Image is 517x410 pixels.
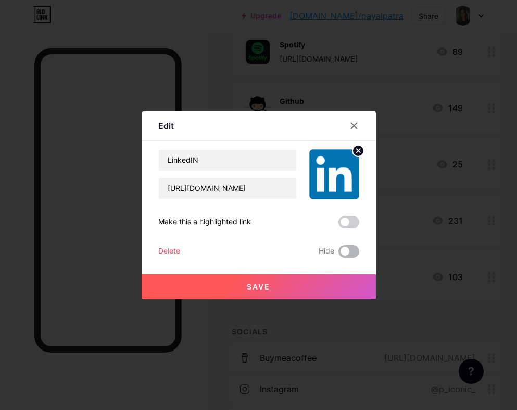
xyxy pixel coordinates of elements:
input: Title [159,150,296,171]
input: URL [159,178,296,199]
span: Hide [319,245,334,258]
span: Save [247,282,270,291]
button: Save [142,274,376,299]
div: Delete [158,245,180,258]
div: Edit [158,119,174,132]
img: link_thumbnail [309,149,359,199]
div: Make this a highlighted link [158,216,251,228]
